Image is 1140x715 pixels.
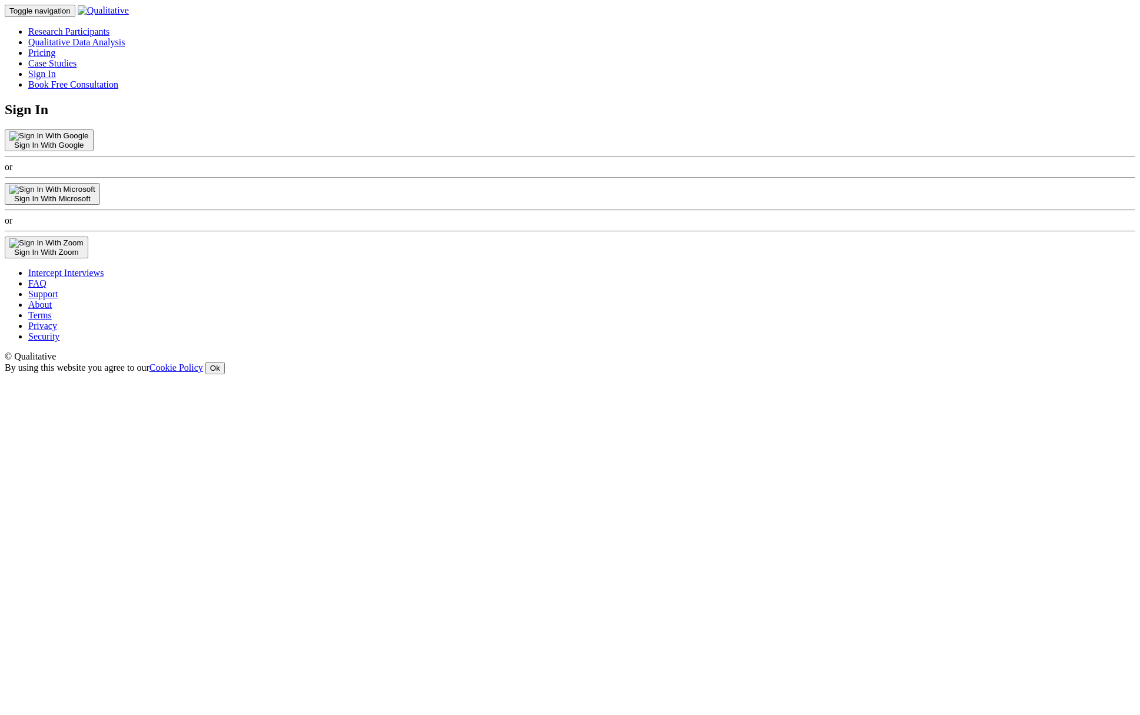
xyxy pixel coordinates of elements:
a: FAQ [28,278,46,288]
button: Sign In With Microsoft [5,183,100,205]
img: Sign In With Zoom [9,238,84,248]
a: Cookie Policy [149,363,203,373]
img: Sign In With Google [9,131,89,141]
div: By using this website you agree to our [5,362,1135,374]
a: Intercept Interviews [28,268,104,278]
a: Qualitative Data Analysis [28,37,125,47]
button: Sign In With Google [5,129,94,151]
a: Privacy [28,321,57,331]
button: Sign In With Zoom [5,237,88,258]
div: © Qualitative [5,351,1135,362]
a: Sign In [28,69,56,79]
a: Book Free Consultation [28,79,118,89]
h2: Sign In [5,102,1135,118]
img: Qualitative [78,5,129,16]
img: Sign In With Microsoft [9,185,95,194]
button: Toggle navigation [5,5,75,17]
a: Security [28,331,59,341]
span: or [5,162,12,172]
div: Sign In With Microsoft [9,194,95,203]
div: Sign In With Google [9,141,89,149]
a: Research Participants [28,26,109,36]
a: Pricing [28,48,55,58]
a: About [28,300,52,310]
a: Terms [28,310,52,320]
span: Toggle navigation [9,6,71,15]
button: Ok [205,362,225,374]
div: Sign In With Zoom [9,248,84,257]
span: or [5,215,12,225]
a: Case Studies [28,58,77,68]
a: Support [28,289,58,299]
